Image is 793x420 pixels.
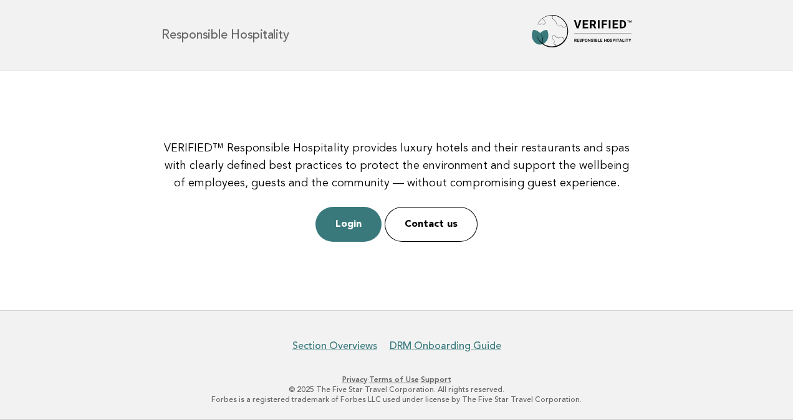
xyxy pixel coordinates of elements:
[17,375,776,384] p: · ·
[17,394,776,404] p: Forbes is a registered trademark of Forbes LLC used under license by The Five Star Travel Corpora...
[159,140,634,192] p: VERIFIED™ Responsible Hospitality provides luxury hotels and their restaurants and spas with clea...
[421,375,451,384] a: Support
[385,207,478,242] a: Contact us
[342,375,367,384] a: Privacy
[369,375,419,384] a: Terms of Use
[532,15,632,55] img: Forbes Travel Guide
[292,340,377,352] a: Section Overviews
[17,384,776,394] p: © 2025 The Five Star Travel Corporation. All rights reserved.
[390,340,501,352] a: DRM Onboarding Guide
[315,207,382,242] a: Login
[161,29,289,41] h1: Responsible Hospitality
